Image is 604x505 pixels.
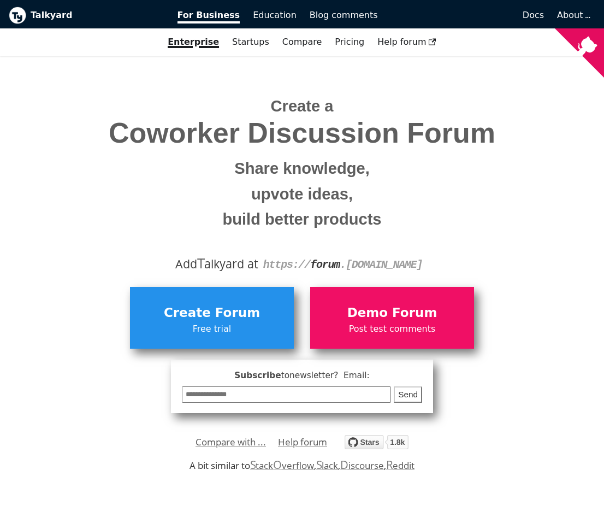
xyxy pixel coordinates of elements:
a: Pricing [328,33,371,51]
a: Compare with ... [196,434,266,450]
span: Create Forum [135,303,288,324]
span: Docs [523,10,544,20]
a: Reddit [386,459,414,472]
a: Startups [226,33,276,51]
strong: forum [310,259,340,271]
span: Demo Forum [316,303,469,324]
a: About [557,10,589,20]
span: Free trial [135,322,288,336]
code: https:// . [DOMAIN_NAME] [263,259,423,271]
small: build better products [17,207,587,232]
a: Enterprise [161,33,226,51]
span: Post test comments [316,322,469,336]
a: Discourse [340,459,383,472]
span: Coworker Discussion Forum [17,118,587,149]
span: O [273,457,282,472]
span: Education [253,10,297,20]
a: Demo ForumPost test comments [310,287,474,348]
span: S [250,457,256,472]
div: Add alkyard at [17,255,587,273]
a: Talkyard logoTalkyard [9,7,162,24]
span: Blog comments [310,10,378,20]
a: Slack [316,459,338,472]
small: upvote ideas, [17,181,587,207]
b: Talkyard [31,8,162,22]
img: talkyard.svg [345,435,408,449]
a: For Business [171,6,247,25]
span: D [340,457,348,472]
span: R [386,457,393,472]
a: Create ForumFree trial [130,287,294,348]
span: Help forum [377,37,436,47]
span: to newsletter ? Email: [281,371,370,380]
span: Subscribe [182,369,422,383]
small: Share knowledge, [17,156,587,181]
a: Blog comments [303,6,384,25]
a: Education [246,6,303,25]
a: Compare [282,37,322,47]
img: Talkyard logo [9,7,26,24]
a: Help forum [371,33,443,51]
a: Help forum [278,434,327,450]
button: Send [394,386,422,403]
a: StackOverflow [250,459,314,472]
a: Star debiki/talkyard on GitHub [345,437,408,453]
a: Docs [384,6,551,25]
span: Create a [271,97,334,115]
span: S [316,457,322,472]
span: T [197,253,205,273]
span: For Business [177,10,240,24]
